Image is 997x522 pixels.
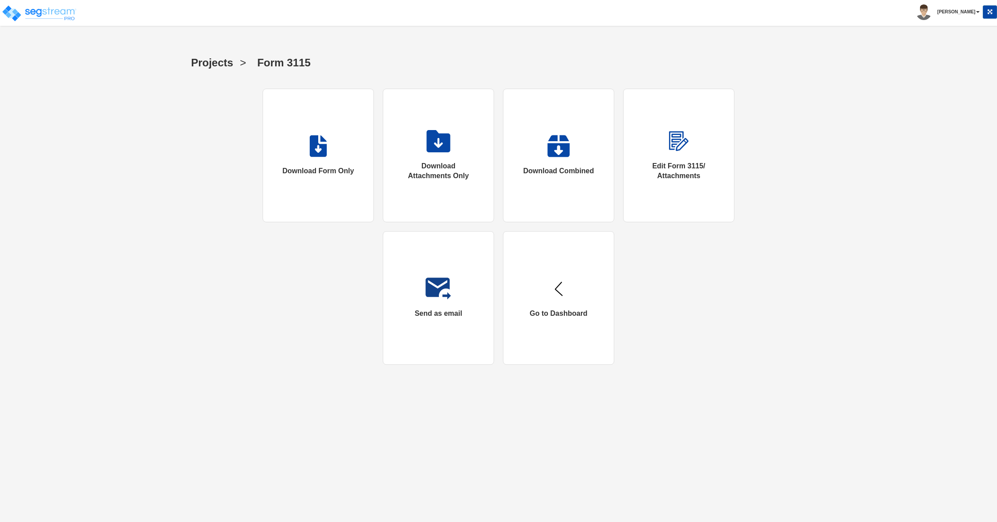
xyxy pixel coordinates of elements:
div: Edit Form 3115/ Attachments [641,161,716,182]
img: Edit Form 3115/Attachments Icon [426,277,451,300]
img: Edit Form 3115/Attachments Icon [668,130,690,152]
a: Download Combined [503,89,614,222]
a: Edit Form 3115/ Attachments [623,89,734,222]
a: Form 3115 [251,48,311,75]
a: Download Form Only [263,89,374,222]
div: Go to Dashboard [530,309,588,319]
a: Download Attachments Only [383,89,494,222]
div: Download Attachments Only [401,161,476,182]
a: Projects [184,48,233,75]
div: Send as email [415,309,462,319]
img: Dashboard Icon [547,277,570,300]
h3: Form 3115 [257,57,311,71]
a: Go to Dashboard [503,231,614,365]
img: Download Attachments Only Icon [426,130,450,152]
div: Download Combined [523,166,594,176]
img: Download Form Only Icon [309,135,328,157]
div: Download Form Only [283,166,354,176]
h3: > [240,57,246,71]
img: Download Combined Icon [547,135,570,157]
img: logo_pro_r.png [1,4,77,22]
button: Send as email [383,231,494,365]
b: [PERSON_NAME] [937,9,975,14]
h3: Projects [191,57,233,71]
img: avatar.png [916,4,932,20]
